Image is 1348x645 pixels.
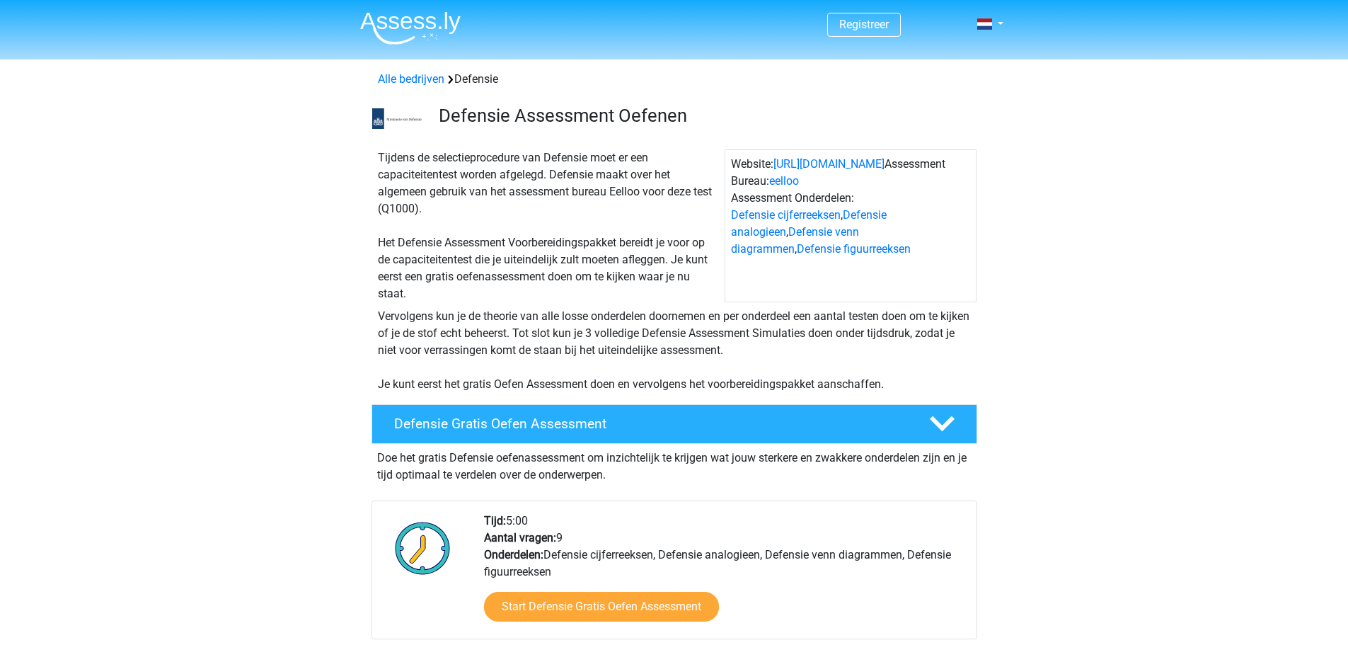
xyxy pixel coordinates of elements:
h3: Defensie Assessment Oefenen [439,105,966,127]
h4: Defensie Gratis Oefen Assessment [394,416,906,432]
a: Defensie cijferreeksen [731,208,841,222]
div: Doe het gratis Defensie oefenassessment om inzichtelijk te krijgen wat jouw sterkere en zwakkere ... [371,444,977,484]
a: Defensie figuurreeksen [797,242,911,256]
div: Vervolgens kun je de theorie van alle losse onderdelen doornemen en per onderdeel een aantal test... [372,308,977,393]
b: Onderdelen: [484,548,543,561]
a: Defensie analogieen [731,208,887,239]
div: Website: Assessment Bureau: Assessment Onderdelen: , , , [725,149,977,302]
b: Tijd: [484,514,506,527]
div: 5:00 9 Defensie cijferreeksen, Defensie analogieen, Defensie venn diagrammen, Defensie figuurreeksen [473,513,976,639]
a: Defensie venn diagrammen [731,225,859,256]
a: Alle bedrijven [378,72,444,86]
a: [URL][DOMAIN_NAME] [773,157,885,171]
a: Defensie Gratis Oefen Assessment [366,404,983,444]
a: eelloo [769,174,799,188]
a: Start Defensie Gratis Oefen Assessment [484,592,719,622]
a: Registreer [839,18,889,31]
b: Aantal vragen: [484,531,556,544]
div: Tijdens de selectieprocedure van Defensie moet er een capaciteitentest worden afgelegd. Defensie ... [372,149,725,302]
img: Klok [387,513,459,583]
img: Assessly [360,11,461,45]
div: Defensie [372,71,977,88]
